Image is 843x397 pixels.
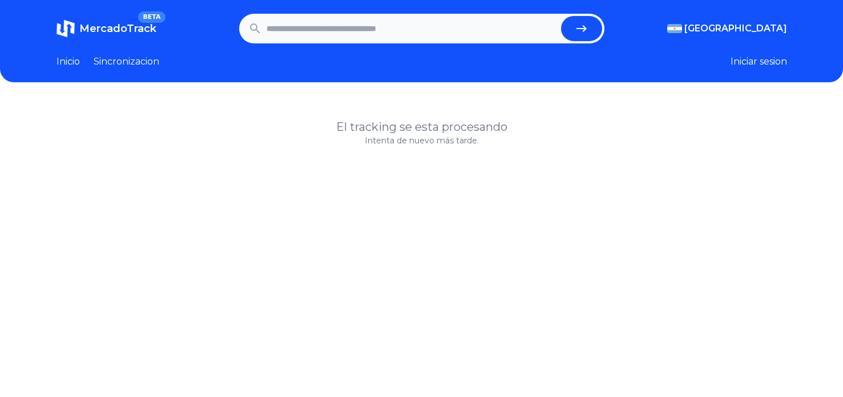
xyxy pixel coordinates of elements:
[138,11,165,23] span: BETA
[57,119,787,135] h1: El tracking se esta procesando
[79,22,156,35] span: MercadoTrack
[667,24,682,33] img: Argentina
[731,55,787,69] button: Iniciar sesion
[57,55,80,69] a: Inicio
[94,55,159,69] a: Sincronizacion
[57,19,156,38] a: MercadoTrackBETA
[57,135,787,146] p: Intenta de nuevo más tarde.
[667,22,787,35] button: [GEOGRAPHIC_DATA]
[57,19,75,38] img: MercadoTrack
[684,22,787,35] span: [GEOGRAPHIC_DATA]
